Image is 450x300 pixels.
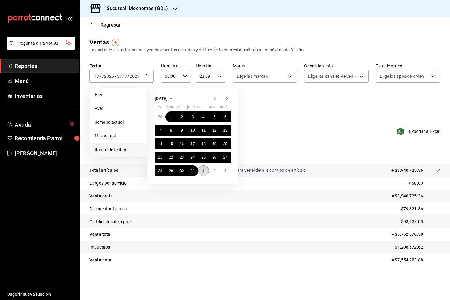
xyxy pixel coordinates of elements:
[127,74,129,79] span: /
[223,142,227,146] abbr: 20 de julio de 2025
[187,125,198,136] button: 10 de julio de 2025
[89,244,110,250] p: Impuestos
[155,125,165,136] button: 7 de julio de 2025
[204,167,306,174] p: Da clic en la fila para ver el detalle por tipo de artículo
[209,152,220,163] button: 26 de julio de 2025
[391,167,423,174] p: + $8,940,725.36
[89,64,154,68] label: Fecha
[122,74,124,79] span: /
[124,74,127,79] input: --
[220,165,231,176] button: 3 de agosto de 2025
[191,142,195,146] abbr: 17 de julio de 2025
[202,169,205,173] abbr: 1 de agosto de 2025
[159,128,161,133] abbr: 7 de julio de 2025
[89,231,112,238] p: Venta total
[393,244,440,250] p: - $1,208,672.62
[89,149,440,157] p: Resumen
[187,152,198,163] button: 24 de julio de 2025
[15,134,74,142] span: Recomienda Parrot
[198,138,209,149] button: 18 de julio de 2025
[129,74,140,79] input: ----
[95,92,142,98] span: Hoy
[165,125,176,136] button: 8 de julio de 2025
[209,165,220,176] button: 2 de agosto de 2025
[89,47,440,53] div: Los artículos listados no incluyen descuentos de orden y el filtro de fechas está limitado a un m...
[95,119,142,126] span: Semana actual
[187,138,198,149] button: 17 de julio de 2025
[198,125,209,136] button: 11 de julio de 2025
[198,105,203,111] abbr: viernes
[212,155,216,159] abbr: 26 de julio de 2025
[408,180,440,186] p: + $0.00
[89,219,132,225] p: Certificados de regalo
[170,115,172,119] abbr: 1 de julio de 2025
[4,44,75,51] a: Pregunta a Parrot AI
[308,73,357,79] span: Elige los canales de venta
[399,206,440,212] p: - $79,321.86
[213,115,215,119] abbr: 5 de julio de 2025
[187,105,223,111] abbr: jueves
[117,74,122,79] input: --
[155,165,165,176] button: 28 de julio de 2025
[165,138,176,149] button: 15 de julio de 2025
[7,291,74,298] span: Sugerir nueva función
[112,39,119,46] img: Tooltip marker
[212,142,216,146] abbr: 19 de julio de 2025
[202,115,205,119] abbr: 4 de julio de 2025
[380,73,424,79] span: Elige los tipos de orden
[202,142,206,146] abbr: 18 de julio de 2025
[158,155,162,159] abbr: 21 de julio de 2025
[399,219,440,225] p: - $98,527.00
[391,193,440,199] p: = $8,940,725.36
[99,74,102,79] input: --
[102,5,168,12] h3: Sucursal: Mochomos (GDL)
[209,125,220,136] button: 12 de julio de 2025
[67,16,72,21] button: open_drawer_menu
[170,128,172,133] abbr: 8 de julio de 2025
[169,155,173,159] abbr: 22 de julio de 2025
[220,152,231,163] button: 27 de julio de 2025
[212,128,216,133] abbr: 12 de julio de 2025
[198,165,209,176] button: 1 de agosto de 2025
[213,169,215,173] abbr: 2 de agosto de 2025
[89,22,121,28] button: Regresar
[15,149,74,157] span: [PERSON_NAME]
[202,128,206,133] abbr: 11 de julio de 2025
[187,111,198,122] button: 3 de julio de 2025
[95,105,142,112] span: Ayer
[89,257,111,263] p: Venta neta
[89,167,118,174] p: Total artículos
[191,155,195,159] abbr: 24 de julio de 2025
[176,165,187,176] button: 30 de julio de 2025
[89,193,113,199] p: Venta bruta
[209,105,215,111] abbr: sábado
[95,147,142,153] span: Rango de fechas
[165,152,176,163] button: 22 de julio de 2025
[165,111,176,122] button: 1 de julio de 2025
[155,95,175,102] button: [DATE]
[15,120,66,127] span: Ayuda
[158,142,162,146] abbr: 14 de julio de 2025
[398,128,440,135] button: Exportar a Excel
[224,169,226,173] abbr: 3 de agosto de 2025
[198,152,209,163] button: 25 de julio de 2025
[176,152,187,163] button: 23 de julio de 2025
[104,74,114,79] input: ----
[155,96,168,101] span: [DATE]
[158,115,162,119] abbr: 30 de junio de 2025
[196,64,225,68] label: Hora fin
[89,206,127,212] p: Descuentos totales
[209,138,220,149] button: 19 de julio de 2025
[223,128,227,133] abbr: 13 de julio de 2025
[176,138,187,149] button: 16 de julio de 2025
[187,165,198,176] button: 31 de julio de 2025
[176,105,182,111] abbr: miércoles
[7,37,75,50] button: Pregunta a Parrot AI
[198,111,209,122] button: 4 de julio de 2025
[89,180,127,186] p: Cargos por servicio
[220,111,231,122] button: 6 de julio de 2025
[97,74,99,79] span: /
[15,92,74,100] span: Inventarios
